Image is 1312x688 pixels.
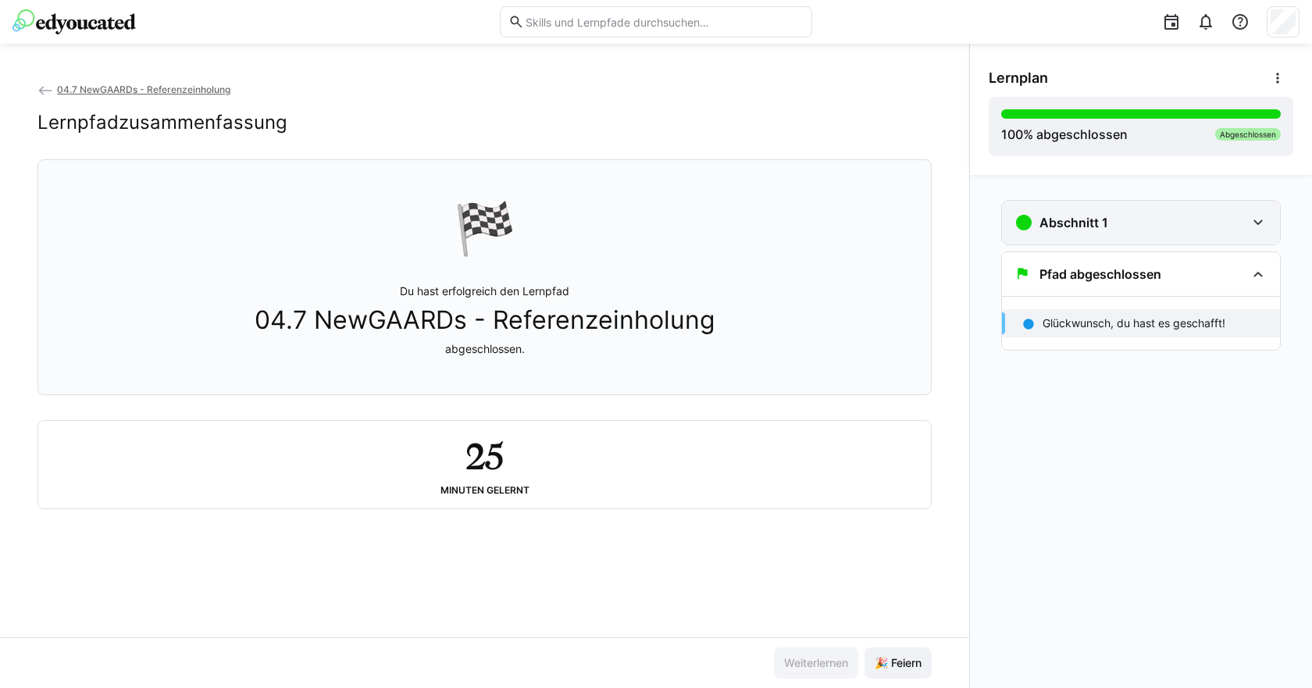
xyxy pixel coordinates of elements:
h2: Lernpfadzusammenfassung [37,111,287,134]
span: 04.7 NewGAARDs - Referenzeinholung [57,84,230,95]
div: Abgeschlossen [1215,128,1281,141]
a: 04.7 NewGAARDs - Referenzeinholung [37,84,230,95]
button: Weiterlernen [774,647,858,679]
p: Glückwunsch, du hast es geschafft! [1043,315,1225,331]
span: Weiterlernen [782,655,850,671]
div: 🏁 [454,198,516,258]
div: % abgeschlossen [1001,125,1128,144]
h3: Pfad abgeschlossen [1039,266,1161,282]
span: 04.7 NewGAARDs - Referenzeinholung [255,305,715,335]
p: Du hast erfolgreich den Lernpfad abgeschlossen. [255,283,715,357]
input: Skills und Lernpfade durchsuchen… [524,15,804,29]
span: Lernplan [989,70,1048,87]
div: Minuten gelernt [440,485,529,496]
span: 100 [1001,127,1023,142]
button: 🎉 Feiern [865,647,932,679]
h3: Abschnitt 1 [1039,215,1108,230]
span: 🎉 Feiern [872,655,924,671]
h2: 25 [465,433,504,479]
